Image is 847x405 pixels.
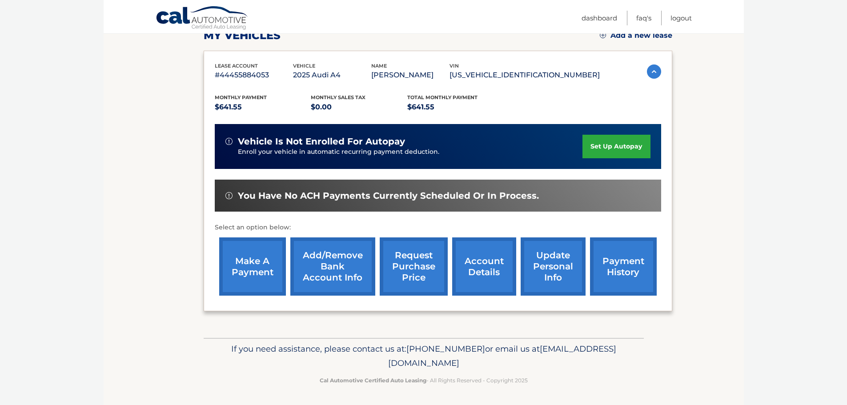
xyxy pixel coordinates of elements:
a: payment history [590,237,657,296]
a: Dashboard [582,11,617,25]
span: lease account [215,63,258,69]
a: Logout [670,11,692,25]
a: account details [452,237,516,296]
img: accordion-active.svg [647,64,661,79]
img: alert-white.svg [225,138,233,145]
p: Select an option below: [215,222,661,233]
img: add.svg [600,32,606,38]
span: vin [450,63,459,69]
a: request purchase price [380,237,448,296]
img: alert-white.svg [225,192,233,199]
a: update personal info [521,237,586,296]
p: If you need assistance, please contact us at: or email us at [209,342,638,370]
p: #44455884053 [215,69,293,81]
span: name [371,63,387,69]
p: 2025 Audi A4 [293,69,371,81]
span: You have no ACH payments currently scheduled or in process. [238,190,539,201]
p: $641.55 [407,101,504,113]
span: [PHONE_NUMBER] [406,344,485,354]
a: Add a new lease [600,31,672,40]
a: Cal Automotive [156,6,249,32]
p: - All Rights Reserved - Copyright 2025 [209,376,638,385]
span: vehicle is not enrolled for autopay [238,136,405,147]
a: Add/Remove bank account info [290,237,375,296]
h2: my vehicles [204,29,281,42]
p: [PERSON_NAME] [371,69,450,81]
p: $641.55 [215,101,311,113]
span: Monthly sales Tax [311,94,365,100]
span: Monthly Payment [215,94,267,100]
p: [US_VEHICLE_IDENTIFICATION_NUMBER] [450,69,600,81]
p: Enroll your vehicle in automatic recurring payment deduction. [238,147,583,157]
a: set up autopay [582,135,650,158]
span: Total Monthly Payment [407,94,478,100]
a: make a payment [219,237,286,296]
a: FAQ's [636,11,651,25]
span: [EMAIL_ADDRESS][DOMAIN_NAME] [388,344,616,368]
strong: Cal Automotive Certified Auto Leasing [320,377,426,384]
span: vehicle [293,63,315,69]
p: $0.00 [311,101,407,113]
